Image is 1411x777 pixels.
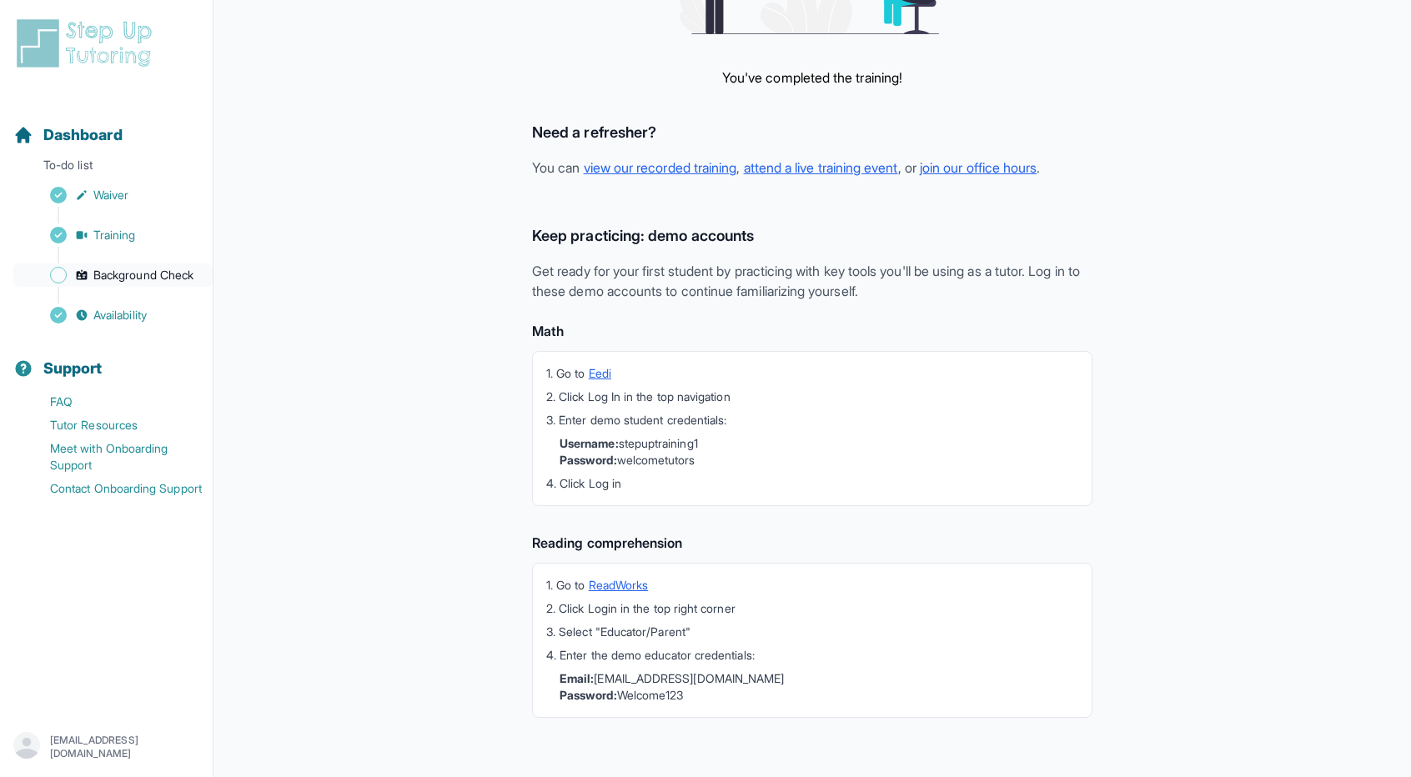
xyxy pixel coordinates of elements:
span: Support [43,357,103,380]
p: To-do list [7,157,206,180]
strong: Password: [560,688,617,702]
img: logo [13,17,162,70]
h3: Need a refresher? [532,121,1092,144]
strong: Username: [560,436,619,450]
span: Waiver [93,187,128,203]
li: 2. Click Log In in the top navigation [546,388,1078,405]
button: Dashboard [7,97,206,153]
strong: Email: [560,671,594,685]
a: Tutor Resources [13,414,213,437]
h3: Keep practicing: demo accounts [532,224,1092,248]
a: Availability [13,303,213,327]
a: Background Check [13,263,213,287]
p: Get ready for your first student by practicing with key tools you'll be using as a tutor. Log in ... [532,261,1092,301]
li: 3. Select "Educator/Parent" [546,624,1078,640]
a: attend a live training event [744,159,898,176]
button: Support [7,330,206,387]
li: 1. Go to [546,365,1078,382]
li: 3. Enter demo student credentials: [546,412,1078,429]
a: Waiver [13,183,213,207]
strong: Password: [560,453,617,467]
span: Availability [93,307,147,323]
a: view our recorded training [584,159,737,176]
li: 4. Enter the demo educator credentials: [546,647,1078,664]
li: 2. Click Login in the top right corner [546,600,1078,617]
span: Training [93,227,136,243]
li: stepuptraining1 welcometutors [560,435,1078,469]
span: Dashboard [43,123,123,147]
h4: Reading comprehension [532,533,1092,553]
p: You've completed the training! [722,68,902,88]
a: Meet with Onboarding Support [13,437,213,477]
h4: Math [532,321,1092,341]
a: FAQ [13,390,213,414]
span: Background Check [93,267,193,283]
li: 1. Go to [546,577,1078,594]
a: ReadWorks [589,578,649,592]
p: [EMAIL_ADDRESS][DOMAIN_NAME] [50,734,199,760]
a: Dashboard [13,123,123,147]
a: Contact Onboarding Support [13,477,213,500]
li: [EMAIL_ADDRESS][DOMAIN_NAME] Welcome123 [560,670,1078,704]
button: [EMAIL_ADDRESS][DOMAIN_NAME] [13,732,199,762]
a: Training [13,223,213,247]
a: join our office hours [920,159,1037,176]
p: You can , , or . [532,158,1092,178]
li: 4. Click Log in [546,475,1078,492]
a: Eedi [589,366,611,380]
